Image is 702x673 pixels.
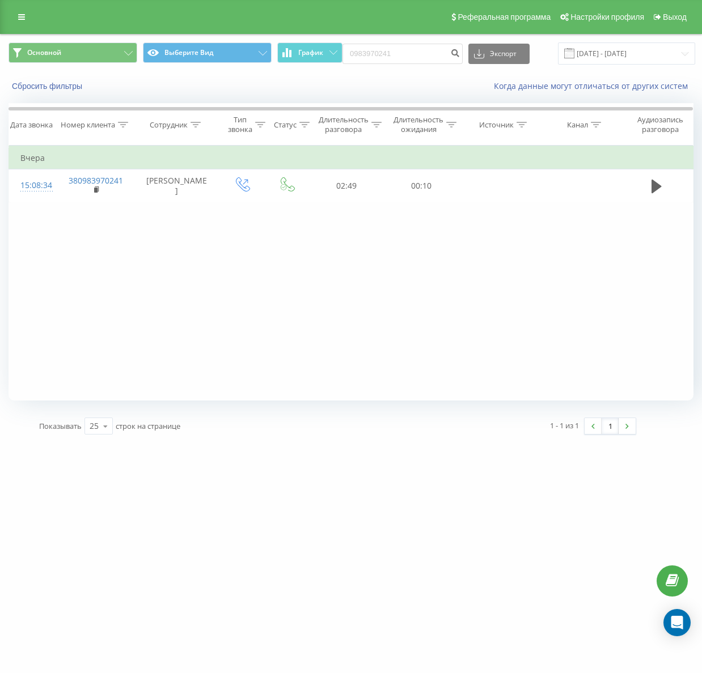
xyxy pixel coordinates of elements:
div: 1 - 1 из 1 [550,420,579,431]
div: 15:08:34 [20,174,45,197]
td: Вчера [9,147,693,169]
button: Основной [9,42,137,63]
div: Аудиозапись разговора [631,115,690,134]
div: Длительность ожидания [394,115,443,134]
td: 00:10 [384,169,459,202]
span: строк на странице [116,421,180,431]
span: Настройки профиля [570,12,644,22]
div: Длительность разговора [319,115,369,134]
div: Канал [567,120,588,130]
span: Выход [663,12,687,22]
button: Выберите Вид [143,42,272,63]
a: 1 [602,418,619,434]
div: Источник [479,120,514,130]
td: 02:49 [309,169,384,202]
div: Сотрудник [150,120,188,130]
span: Показывать [39,421,82,431]
div: Номер клиента [61,120,115,130]
span: График [298,49,323,57]
input: Поиск по номеру [342,44,463,64]
a: 380983970241 [69,175,123,186]
span: Реферальная программа [458,12,551,22]
span: Основной [27,48,61,57]
button: График [277,42,342,63]
div: Тип звонка [228,115,252,134]
button: Экспорт [468,44,530,64]
div: Статус [274,120,297,130]
div: Дата звонка [10,120,53,130]
button: Сбросить фильтры [9,81,88,91]
div: Open Intercom Messenger [663,609,691,636]
td: [PERSON_NAME] [135,169,219,202]
a: Когда данные могут отличаться от других систем [494,80,693,91]
div: 25 [90,420,99,432]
